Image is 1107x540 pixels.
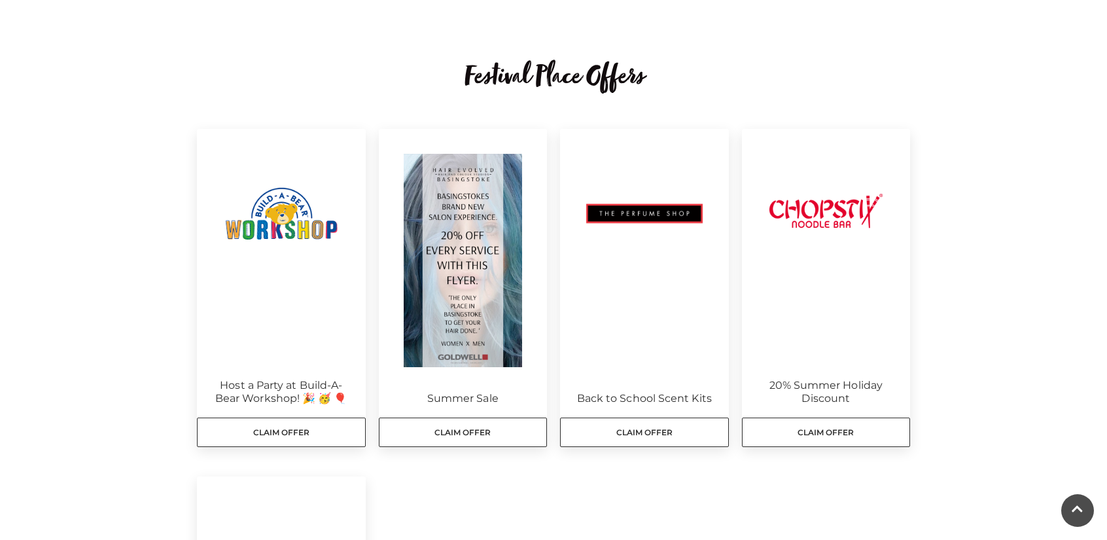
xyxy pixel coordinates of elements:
[560,129,729,298] img: The Perfume Shop
[742,418,911,447] span: Claim Offer
[197,129,366,298] img: Build-a-Bear Workshop
[379,129,548,447] a: Summer Sale Claim Offer
[197,418,366,447] span: Claim Offer
[742,129,911,447] a: 20% Summer Holiday Discount Claim Offer
[379,418,548,447] span: Claim Offer
[379,392,548,405] p: Summer Sale
[560,392,729,405] p: Back to School Scent Kits
[379,129,548,392] img: Hair Evolved
[560,129,729,447] a: Back to School Scent Kits Claim Offer
[197,129,366,447] a: Host a Party at Build-A-Bear Workshop! 🎉 🥳 🎈 Claim Offer
[197,379,366,405] p: Host a Party at Build-A-Bear Workshop! 🎉 🥳 🎈
[560,418,729,447] span: Claim Offer
[742,129,911,298] img: Chopstix
[742,379,911,405] p: 20% Summer Holiday Discount
[190,56,917,100] h2: Festival Place Offers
